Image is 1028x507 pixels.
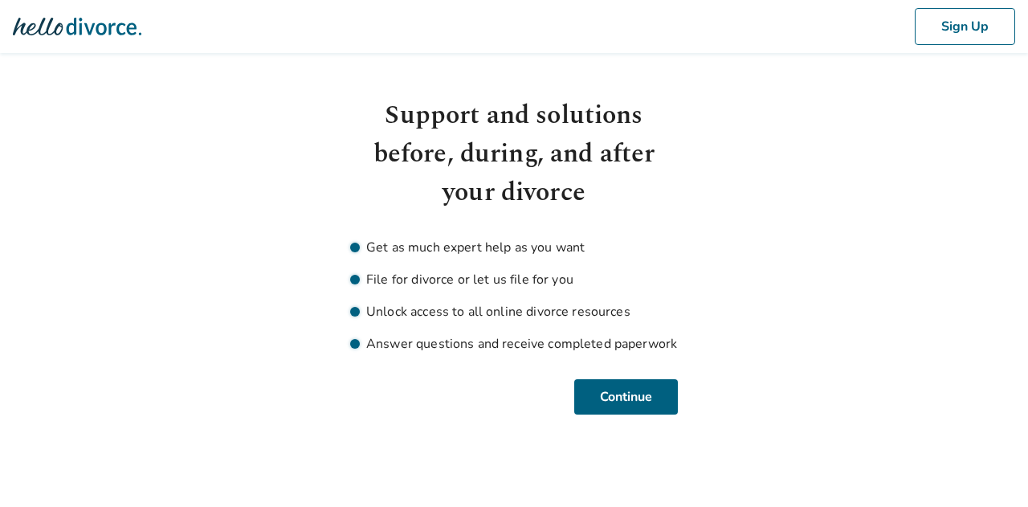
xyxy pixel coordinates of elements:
[350,96,678,212] h1: Support and solutions before, during, and after your divorce
[350,238,678,257] li: Get as much expert help as you want
[574,379,678,415] button: Continue
[350,334,678,354] li: Answer questions and receive completed paperwork
[915,8,1015,45] button: Sign Up
[13,10,141,43] img: Hello Divorce Logo
[350,270,678,289] li: File for divorce or let us file for you
[350,302,678,321] li: Unlock access to all online divorce resources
